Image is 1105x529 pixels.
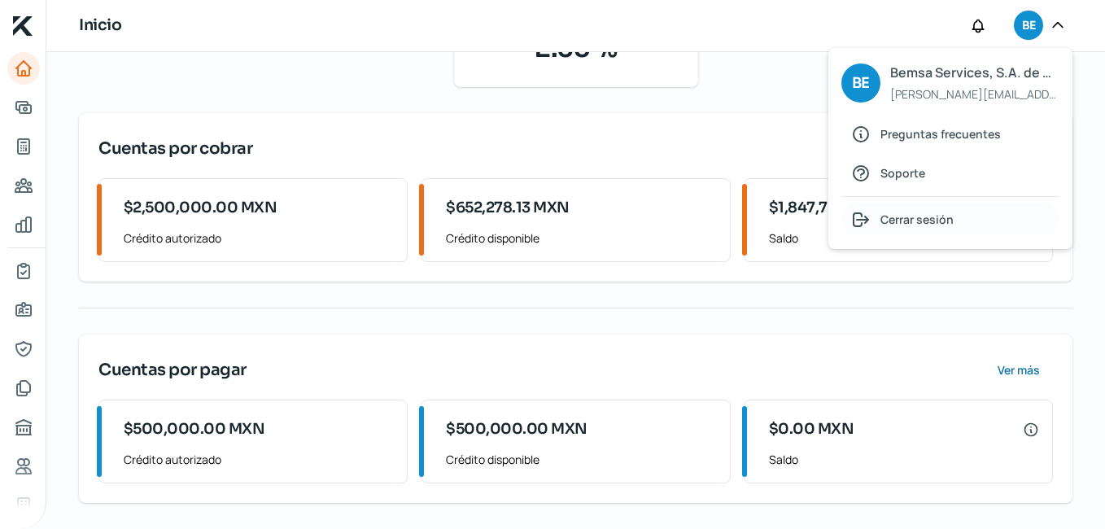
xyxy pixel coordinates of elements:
[984,354,1053,387] button: Ver más
[852,71,869,96] span: BE
[7,130,40,163] a: Tus créditos
[7,450,40,483] a: Referencias
[98,137,252,161] span: Cuentas por cobrar
[769,449,1039,470] span: Saldo
[446,197,570,219] span: $652,278.13 MXN
[890,61,1059,85] span: Bemsa Services, S.A. de C.V.
[446,449,716,470] span: Crédito disponible
[98,358,247,383] span: Cuentas por pagar
[7,489,40,522] a: Industria
[446,418,587,440] span: $500,000.00 MXN
[1022,16,1035,36] span: BE
[124,449,394,470] span: Crédito autorizado
[7,372,40,404] a: Documentos
[446,228,716,248] span: Crédito disponible
[7,333,40,365] a: Representantes
[7,208,40,241] a: Mis finanzas
[7,52,40,85] a: Inicio
[769,418,854,440] span: $0.00 MXN
[880,163,925,183] span: Soporte
[7,169,40,202] a: Pago a proveedores
[998,365,1040,376] span: Ver más
[7,411,40,444] a: Buró de crédito
[880,209,954,230] span: Cerrar sesión
[124,418,265,440] span: $500,000.00 MXN
[7,294,40,326] a: Información general
[890,84,1059,104] span: [PERSON_NAME][EMAIL_ADDRESS][DOMAIN_NAME]
[79,14,121,37] h1: Inicio
[7,91,40,124] a: Adelantar facturas
[880,124,1001,144] span: Preguntas frecuentes
[7,255,40,287] a: Mi contrato
[769,197,903,219] span: $1,847,721.87 MXN
[124,197,277,219] span: $2,500,000.00 MXN
[769,228,1039,248] span: Saldo
[124,228,394,248] span: Crédito autorizado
